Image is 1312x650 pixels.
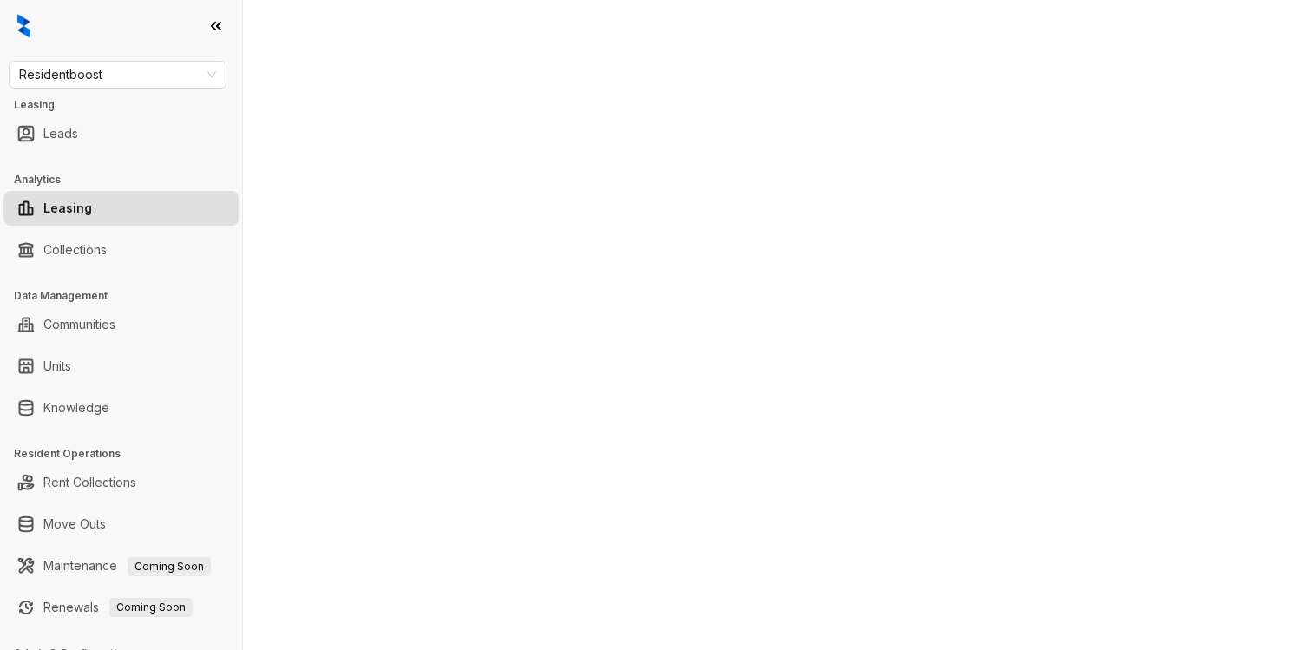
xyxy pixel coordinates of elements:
a: Rent Collections [43,465,136,500]
li: Move Outs [3,507,239,542]
li: Leads [3,116,239,151]
li: Knowledge [3,391,239,425]
li: Rent Collections [3,465,239,500]
li: Maintenance [3,548,239,583]
a: RenewalsComing Soon [43,590,193,625]
a: Collections [43,233,107,267]
h3: Data Management [14,288,242,304]
a: Communities [43,307,115,342]
a: Leads [43,116,78,151]
span: Residentboost [19,62,216,88]
li: Units [3,349,239,384]
li: Communities [3,307,239,342]
span: Coming Soon [109,598,193,617]
span: Coming Soon [128,557,211,576]
a: Knowledge [43,391,109,425]
img: logo [17,14,30,38]
h3: Analytics [14,172,242,187]
a: Leasing [43,191,92,226]
h3: Leasing [14,97,242,113]
li: Collections [3,233,239,267]
a: Move Outs [43,507,106,542]
h3: Resident Operations [14,446,242,462]
li: Renewals [3,590,239,625]
li: Leasing [3,191,239,226]
a: Units [43,349,71,384]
